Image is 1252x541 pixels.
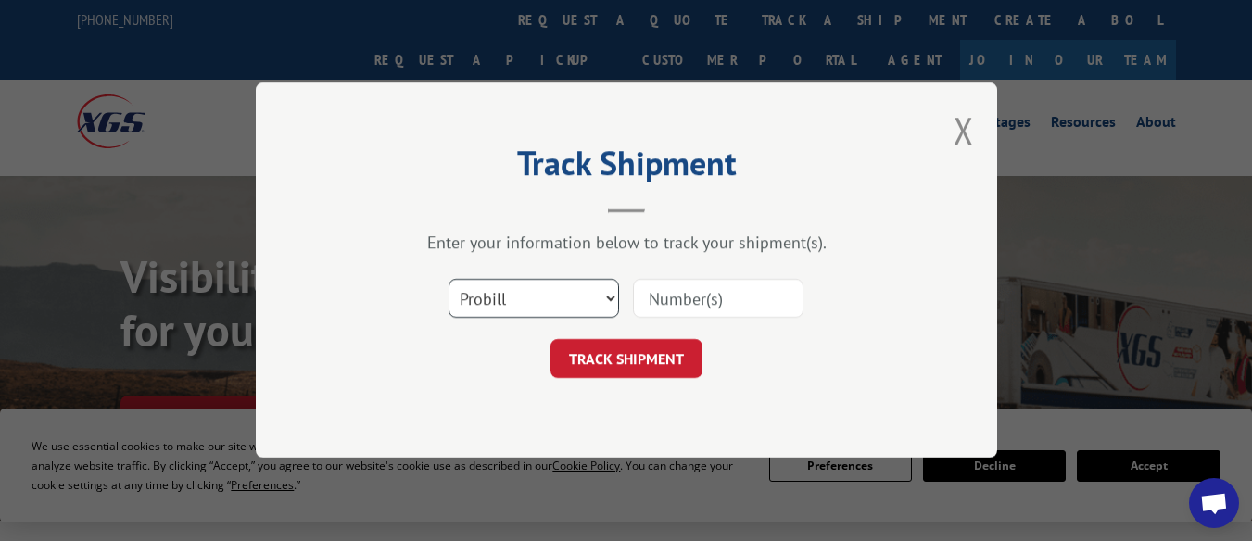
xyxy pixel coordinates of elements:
button: TRACK SHIPMENT [550,340,702,379]
div: Open chat [1189,478,1239,528]
div: Enter your information below to track your shipment(s). [348,233,904,254]
button: Close modal [954,106,974,155]
h2: Track Shipment [348,150,904,185]
input: Number(s) [633,280,803,319]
